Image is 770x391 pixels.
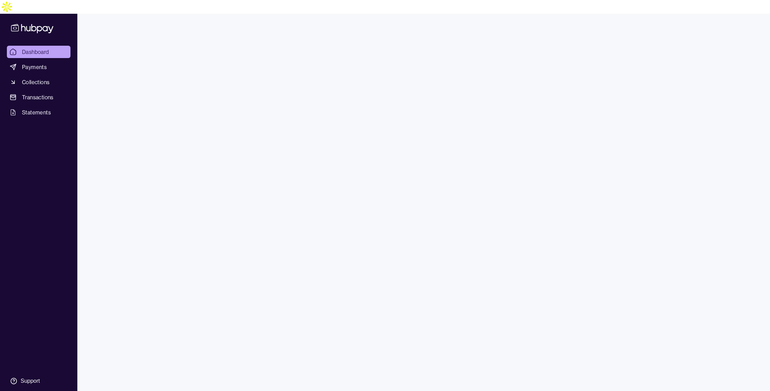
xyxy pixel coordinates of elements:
[7,46,70,58] a: Dashboard
[22,48,49,56] span: Dashboard
[22,63,47,71] span: Payments
[7,106,70,119] a: Statements
[7,374,70,388] a: Support
[22,108,51,116] span: Statements
[7,91,70,103] a: Transactions
[21,377,40,385] div: Support
[22,93,54,101] span: Transactions
[7,76,70,88] a: Collections
[7,61,70,73] a: Payments
[22,78,49,86] span: Collections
